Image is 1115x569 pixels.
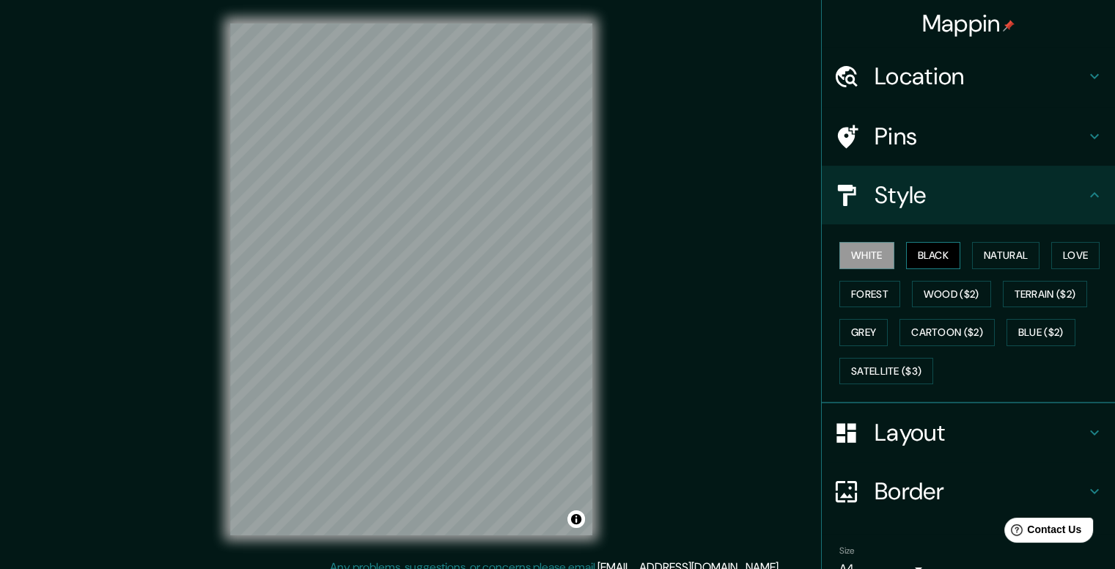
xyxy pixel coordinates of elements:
[1003,281,1088,308] button: Terrain ($2)
[567,510,585,528] button: Toggle attribution
[822,47,1115,106] div: Location
[839,281,900,308] button: Forest
[822,462,1115,521] div: Border
[972,242,1039,269] button: Natural
[875,418,1086,447] h4: Layout
[875,62,1086,91] h4: Location
[922,9,1015,38] h4: Mappin
[875,180,1086,210] h4: Style
[1007,319,1075,346] button: Blue ($2)
[899,319,995,346] button: Cartoon ($2)
[1003,20,1015,32] img: pin-icon.png
[839,358,933,385] button: Satellite ($3)
[906,242,961,269] button: Black
[912,281,991,308] button: Wood ($2)
[985,512,1099,553] iframe: Help widget launcher
[875,477,1086,506] h4: Border
[839,242,894,269] button: White
[230,23,592,535] canvas: Map
[822,107,1115,166] div: Pins
[839,545,855,557] label: Size
[875,122,1086,151] h4: Pins
[822,166,1115,224] div: Style
[839,319,888,346] button: Grey
[822,403,1115,462] div: Layout
[1051,242,1100,269] button: Love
